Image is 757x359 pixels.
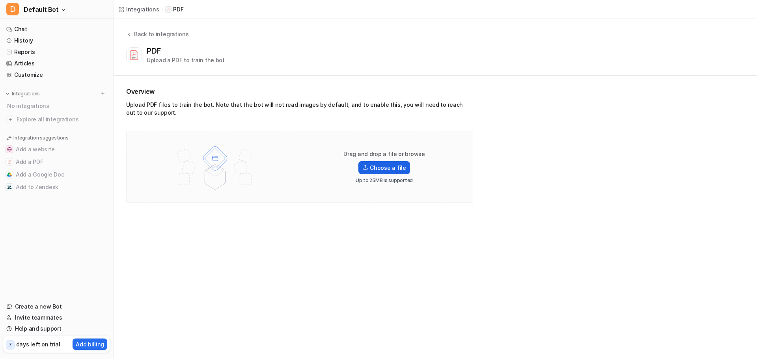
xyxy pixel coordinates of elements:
[73,339,107,350] button: Add billing
[12,91,40,97] p: Integrations
[5,99,110,112] div: No integrations
[6,115,14,123] img: explore all integrations
[17,113,107,126] span: Explore all integrations
[126,5,159,13] div: Integrations
[126,101,473,120] div: Upload PDF files to train the bot. Note that the bot will not read images by default, and to enab...
[100,91,106,97] img: menu_add.svg
[126,30,188,46] button: Back to integrations
[362,165,368,170] img: Upload icon
[3,47,110,58] a: Reports
[24,4,59,15] span: Default Bot
[147,56,225,64] div: Upload a PDF to train the bot
[3,114,110,125] a: Explore all integrations
[6,3,19,15] span: D
[132,30,188,38] div: Back to integrations
[147,46,164,56] div: PDF
[173,6,183,13] p: PDF
[3,69,110,80] a: Customize
[3,168,110,181] button: Add a Google DocAdd a Google Doc
[3,24,110,35] a: Chat
[3,58,110,69] a: Articles
[7,185,12,190] img: Add to Zendesk
[166,7,170,11] img: PDF icon
[3,143,110,156] button: Add a websiteAdd a website
[118,5,159,13] a: Integrations
[343,150,425,158] p: Drag and drop a file or browse
[3,156,110,168] button: Add a PDFAdd a PDF
[3,301,110,312] a: Create a new Bot
[3,312,110,323] a: Invite teammates
[358,161,410,174] label: Choose a file
[5,91,10,97] img: expand menu
[9,341,12,348] p: 7
[3,181,110,193] button: Add to ZendeskAdd to Zendesk
[16,340,60,348] p: days left on trial
[76,340,104,348] p: Add billing
[3,323,110,334] a: Help and support
[164,139,267,194] img: File upload illustration
[7,147,12,152] img: Add a website
[162,6,163,13] span: /
[13,134,68,141] p: Integration suggestions
[7,160,12,164] img: Add a PDF
[3,35,110,46] a: History
[126,87,473,96] h2: Overview
[3,90,42,98] button: Integrations
[165,6,183,13] a: PDF iconPDF
[7,172,12,177] img: Add a Google Doc
[356,177,413,184] p: Up to 25MB is supported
